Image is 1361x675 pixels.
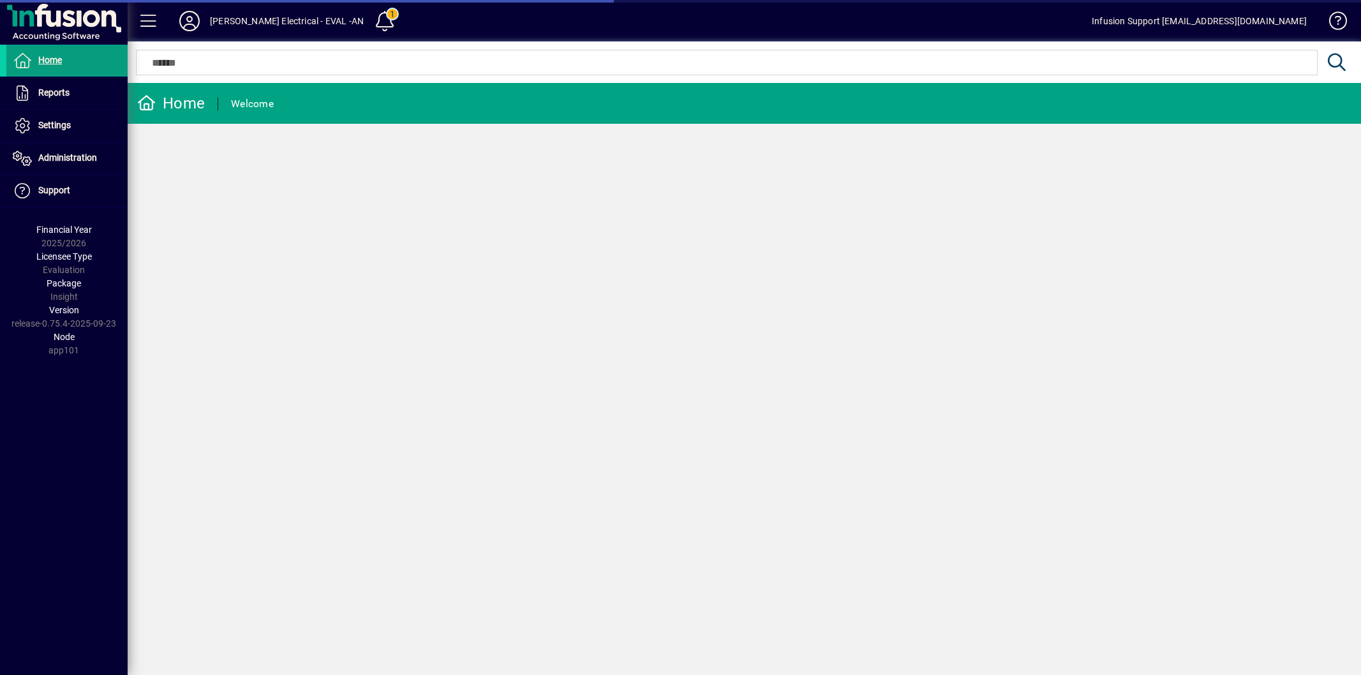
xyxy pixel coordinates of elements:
[49,305,79,315] span: Version
[1092,11,1307,31] div: Infusion Support [EMAIL_ADDRESS][DOMAIN_NAME]
[6,110,128,142] a: Settings
[38,55,62,65] span: Home
[1320,3,1345,44] a: Knowledge Base
[36,225,92,235] span: Financial Year
[47,278,81,288] span: Package
[6,175,128,207] a: Support
[36,251,92,262] span: Licensee Type
[210,11,364,31] div: [PERSON_NAME] Electrical - EVAL -AN
[38,87,70,98] span: Reports
[6,77,128,109] a: Reports
[38,120,71,130] span: Settings
[6,142,128,174] a: Administration
[54,332,75,342] span: Node
[137,93,205,114] div: Home
[38,185,70,195] span: Support
[169,10,210,33] button: Profile
[231,94,274,114] div: Welcome
[38,152,97,163] span: Administration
